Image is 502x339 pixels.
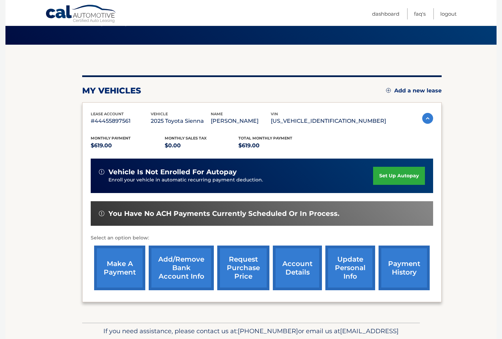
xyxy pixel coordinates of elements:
[151,116,211,126] p: 2025 Toyota Sienna
[238,141,312,150] p: $619.00
[165,136,207,141] span: Monthly sales Tax
[386,88,391,93] img: add.svg
[82,86,141,96] h2: my vehicles
[271,116,386,126] p: [US_VEHICLE_IDENTIFICATION_NUMBER]
[273,246,322,290] a: account details
[91,112,124,116] span: lease account
[108,168,237,176] span: vehicle is not enrolled for autopay
[217,246,269,290] a: request purchase price
[108,209,339,218] span: You have no ACH payments currently scheduled or in process.
[373,167,425,185] a: set up autopay
[440,8,457,19] a: Logout
[211,112,223,116] span: name
[94,246,145,290] a: make a payment
[238,327,298,335] span: [PHONE_NUMBER]
[386,87,442,94] a: Add a new lease
[151,112,168,116] span: vehicle
[422,113,433,124] img: accordion-active.svg
[99,211,104,216] img: alert-white.svg
[379,246,430,290] a: payment history
[271,112,278,116] span: vin
[165,141,239,150] p: $0.00
[414,8,426,19] a: FAQ's
[45,4,117,24] a: Cal Automotive
[99,169,104,175] img: alert-white.svg
[211,116,271,126] p: [PERSON_NAME]
[149,246,214,290] a: Add/Remove bank account info
[91,141,165,150] p: $619.00
[325,246,375,290] a: update personal info
[91,234,433,242] p: Select an option below:
[372,8,399,19] a: Dashboard
[91,136,131,141] span: Monthly Payment
[108,176,373,184] p: Enroll your vehicle in automatic recurring payment deduction.
[238,136,292,141] span: Total Monthly Payment
[91,116,151,126] p: #44455897561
